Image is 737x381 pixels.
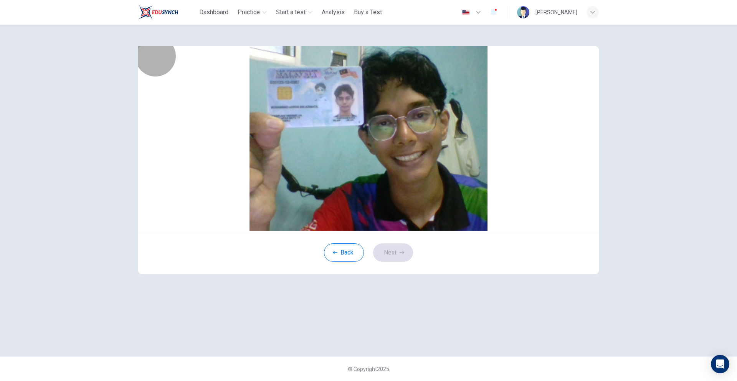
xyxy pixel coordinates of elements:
button: Dashboard [196,5,231,19]
button: Start a test [273,5,316,19]
img: ELTC logo [138,5,178,20]
div: [PERSON_NAME] [535,8,577,17]
span: Analysis [322,8,345,17]
button: Practice [235,5,270,19]
div: Open Intercom Messenger [711,355,729,373]
img: preview screemshot [138,46,599,231]
button: Back [324,243,364,262]
img: en [461,10,471,15]
span: © Copyright 2025 [348,366,389,372]
button: Analysis [319,5,348,19]
img: Profile picture [517,6,529,18]
span: Start a test [276,8,306,17]
a: ELTC logo [138,5,196,20]
span: Buy a Test [354,8,382,17]
span: Dashboard [199,8,228,17]
button: Buy a Test [351,5,385,19]
span: Practice [238,8,260,17]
